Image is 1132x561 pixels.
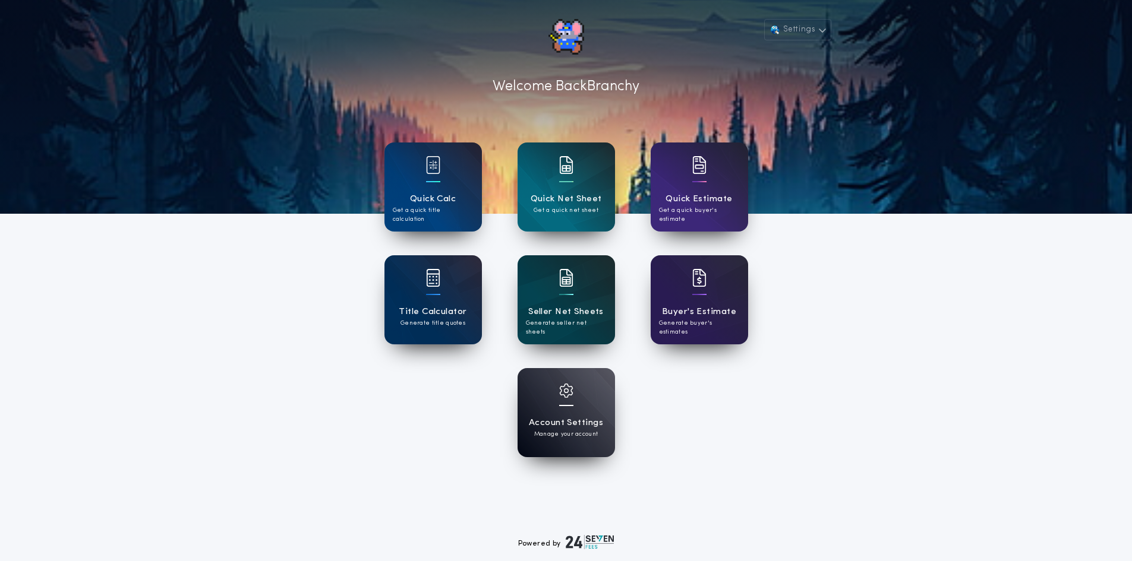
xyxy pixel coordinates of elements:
[531,192,602,206] h1: Quick Net Sheet
[692,156,707,174] img: card icon
[410,192,456,206] h1: Quick Calc
[548,19,584,55] img: account-logo
[559,156,573,174] img: card icon
[659,319,740,337] p: Generate buyer's estimates
[518,368,615,457] a: card iconAccount SettingsManage your account
[493,76,639,97] p: Welcome Back Branchy
[518,255,615,344] a: card iconSeller Net SheetsGenerate seller net sheets
[651,142,748,232] a: card iconQuick EstimateGet a quick buyer's estimate
[692,269,707,287] img: card icon
[559,269,573,287] img: card icon
[384,255,482,344] a: card iconTitle CalculatorGenerate title quotes
[764,19,831,40] button: Settings
[426,269,440,287] img: card icon
[518,142,615,232] a: card iconQuick Net SheetGet a quick net sheet
[769,24,781,36] img: user avatar
[559,383,573,398] img: card icon
[659,206,740,224] p: Get a quick buyer's estimate
[393,206,474,224] p: Get a quick title calculation
[399,305,466,319] h1: Title Calculator
[401,319,465,328] p: Generate title quotes
[662,305,736,319] h1: Buyer's Estimate
[528,305,604,319] h1: Seller Net Sheets
[426,156,440,174] img: card icon
[529,416,603,430] h1: Account Settings
[518,535,614,549] div: Powered by
[526,319,607,337] p: Generate seller net sheets
[566,535,614,549] img: logo
[384,142,482,232] a: card iconQuick CalcGet a quick title calculation
[534,206,598,215] p: Get a quick net sheet
[534,430,598,439] p: Manage your account
[666,192,733,206] h1: Quick Estimate
[651,255,748,344] a: card iconBuyer's EstimateGenerate buyer's estimates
